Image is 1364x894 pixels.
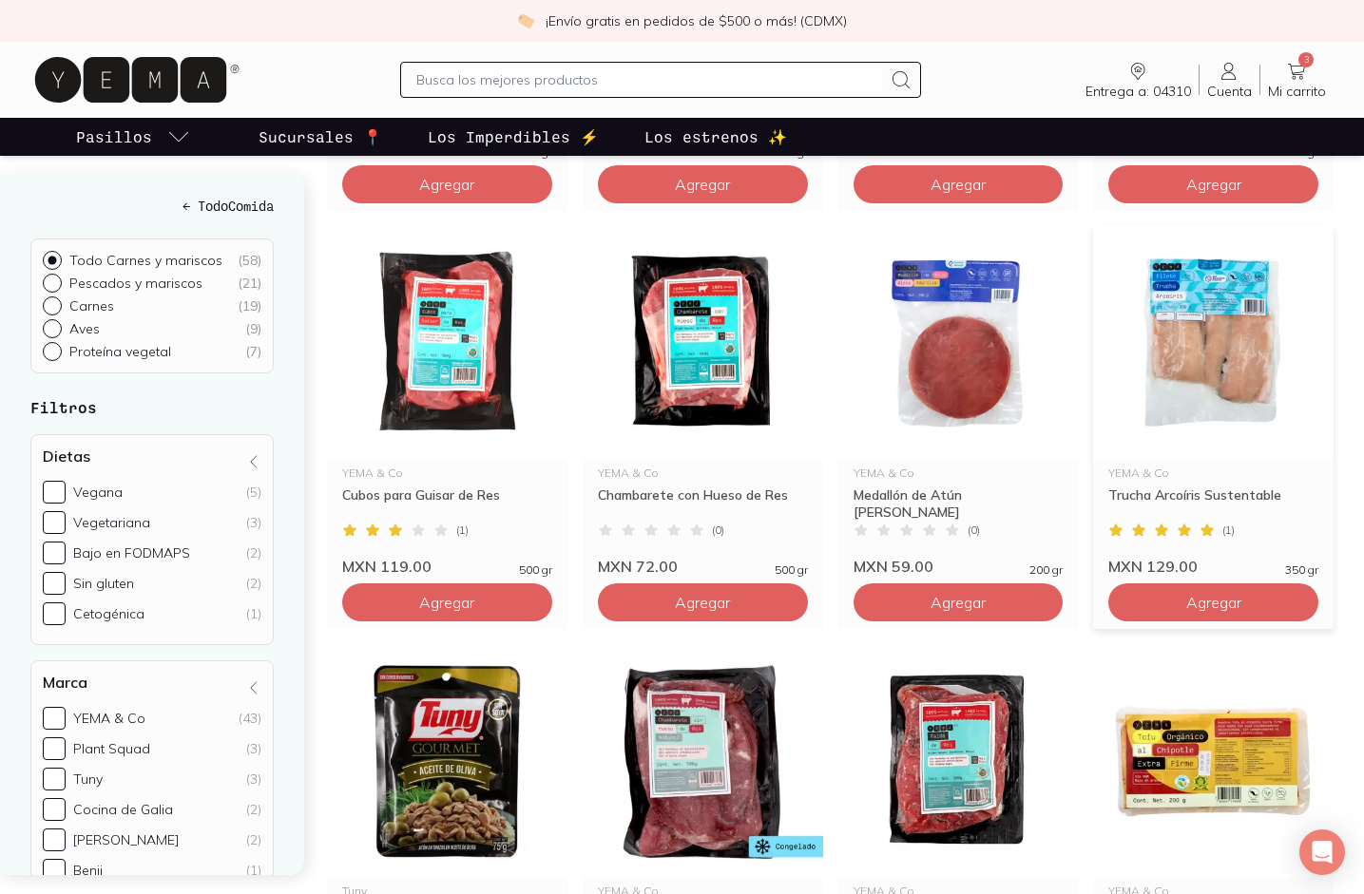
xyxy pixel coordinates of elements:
[246,544,261,561] div: (2)
[73,831,179,848] div: [PERSON_NAME]
[238,275,261,292] div: ( 21 )
[854,583,1064,621] button: Agregar
[259,125,382,148] p: Sucursales 📍
[854,467,1064,479] div: YEMA & Co
[43,572,66,595] input: Sin gluten(2)
[1108,583,1318,621] button: Agregar
[73,770,103,788] div: Tuny
[43,602,66,625] input: Cetogénica(1)
[342,557,432,576] span: MXN 119.00
[238,252,261,269] div: ( 58 )
[43,447,90,466] h4: Dietas
[1108,467,1318,479] div: YEMA & Co
[838,644,1079,878] img: 32702 Falda de res
[419,593,474,612] span: Agregar
[73,801,173,818] div: Cocina de Galia
[69,320,100,337] p: Aves
[73,740,150,757] div: Plant Squad
[245,343,261,360] div: ( 7 )
[246,484,261,501] div: (5)
[712,524,724,536] span: ( 0 )
[255,118,386,156] a: Sucursales 📍
[69,275,202,292] p: Pescados y mariscos
[1085,83,1191,100] span: Entrega a: 04310
[641,118,791,156] a: Los estrenos ✨
[775,564,808,576] span: 500 gr
[43,859,66,882] input: Benji(1)
[1222,524,1235,536] span: ( 1 )
[73,710,145,727] div: YEMA & Co
[246,831,261,848] div: (2)
[931,593,986,612] span: Agregar
[546,11,847,30] p: ¡Envío gratis en pedidos de $500 o más! (CDMX)
[246,605,261,622] div: (1)
[246,770,261,788] div: (3)
[1108,557,1198,576] span: MXN 129.00
[598,165,808,203] button: Agregar
[30,196,274,216] h5: ← Todo Comida
[519,564,552,576] span: 500 gr
[419,175,474,194] span: Agregar
[598,467,808,479] div: YEMA & Co
[456,524,469,536] span: ( 1 )
[72,118,194,156] a: pasillo-todos-link
[43,481,66,504] input: Vegana(5)
[583,226,823,576] a: 33180 Chambarete con hueso de resYEMA & CoChambarete con Hueso de Res(0)MXN 72.00500 gr
[1093,226,1334,460] img: Filete de Trucha Sustentable
[245,320,261,337] div: ( 9 )
[854,557,933,576] span: MXN 59.00
[246,740,261,757] div: (3)
[238,297,261,314] div: ( 19 )
[30,434,274,645] div: Dietas
[246,801,261,818] div: (2)
[583,644,823,878] img: Milanesa de Pechuga YEMA
[342,583,552,621] button: Agregar
[416,68,882,91] input: Busca los mejores productos
[1186,175,1241,194] span: Agregar
[327,644,567,878] img: Atún aceite de oliva pouch Tuny
[43,798,66,821] input: Cocina de Galia(2)
[598,583,808,621] button: Agregar
[1299,829,1345,875] div: Open Intercom Messenger
[73,514,150,531] div: Vegetariana
[675,175,730,194] span: Agregar
[1285,564,1318,576] span: 350 gr
[73,575,134,592] div: Sin gluten
[644,125,787,148] p: Los estrenos ✨
[239,710,261,727] div: (43)
[931,175,986,194] span: Agregar
[1207,83,1252,100] span: Cuenta
[675,593,730,612] span: Agregar
[43,511,66,534] input: Vegetariana(3)
[69,343,171,360] p: Proteína vegetal
[517,12,534,29] img: check
[69,297,114,314] p: Carnes
[43,737,66,760] input: Plant Squad(3)
[1078,60,1199,100] a: Entrega a: 04310
[73,544,190,561] div: Bajo en FODMAPS
[1108,165,1318,203] button: Agregar
[327,226,567,576] a: 33495 Cubos para guisar de resYEMA & CoCubos para Guisar de Res(1)MXN 119.00500 gr
[1260,60,1334,100] a: 3Mi carrito
[43,542,66,564] input: Bajo en FODMAPS(2)
[1108,486,1318,521] div: Trucha Arcoíris Sustentable
[1093,644,1334,878] img: Tofu Orgánico al Chipotle Extra Firme
[342,467,552,479] div: YEMA & Co
[69,252,222,269] p: Todo Carnes y mariscos
[968,524,980,536] span: ( 0 )
[73,484,123,501] div: Vegana
[1186,593,1241,612] span: Agregar
[598,486,808,521] div: Chambarete con Hueso de Res
[43,768,66,790] input: Tuny(3)
[1093,226,1334,576] a: Filete de Trucha SustentableYEMA & CoTrucha Arcoíris Sustentable(1)MXN 129.00350 gr
[583,226,823,460] img: 33180 Chambarete con hueso de res
[1029,564,1063,576] span: 200 gr
[246,862,261,879] div: (1)
[598,557,678,576] span: MXN 72.00
[43,828,66,851] input: [PERSON_NAME](2)
[73,605,144,622] div: Cetogénica
[838,226,1079,576] a: Medallon de atún aleta amarillaYEMA & CoMedallón de Atún [PERSON_NAME](0)MXN 59.00200 gr
[428,125,599,148] p: Los Imperdibles ⚡️
[1200,60,1259,100] a: Cuenta
[30,196,274,216] a: ← TodoComida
